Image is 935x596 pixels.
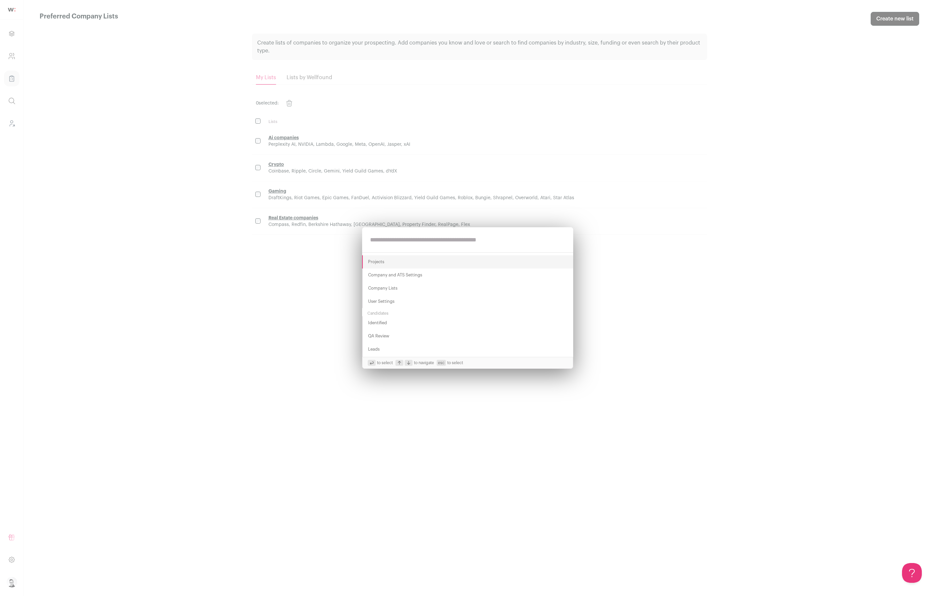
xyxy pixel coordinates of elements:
span: to navigate [395,360,434,366]
button: Projects [362,255,573,268]
button: Identified [362,316,573,329]
div: Candidates [362,308,573,316]
button: Company and ATS Settings [362,268,573,282]
button: Company Lists [362,282,573,295]
iframe: Help Scout Beacon - Open [902,563,922,583]
button: User Settings [362,295,573,308]
span: to select [368,360,393,366]
span: esc [437,360,446,366]
button: Leads [362,343,573,356]
button: Replied [362,356,573,369]
button: QA Review [362,329,573,343]
span: to select [437,360,463,366]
